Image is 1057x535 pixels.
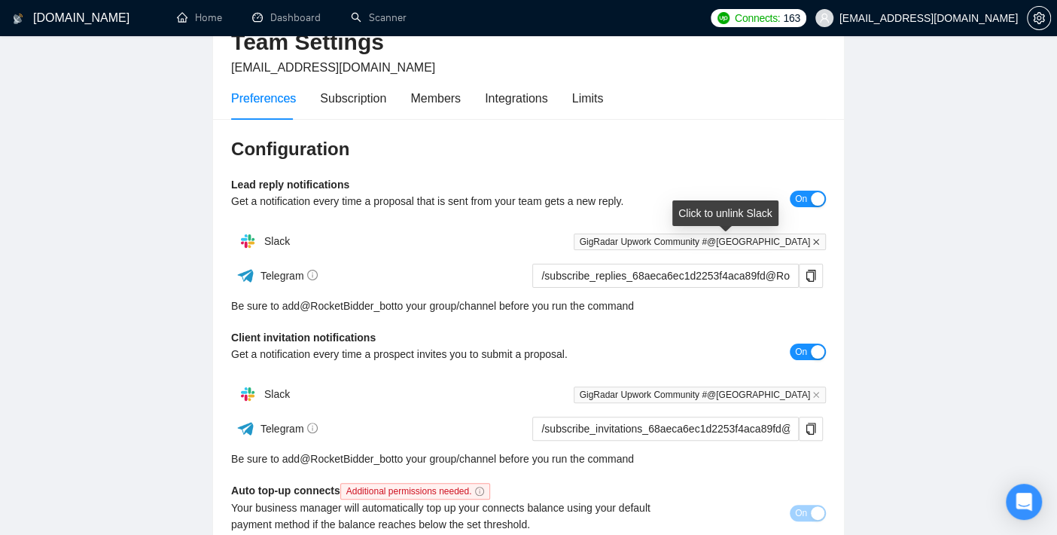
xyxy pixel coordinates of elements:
[800,423,822,435] span: copy
[1027,12,1051,24] a: setting
[574,387,826,403] span: GigRadar Upwork Community #@[GEOGRAPHIC_DATA]
[307,270,318,280] span: info-circle
[795,191,807,207] span: On
[264,388,290,400] span: Slack
[1027,6,1051,30] button: setting
[236,266,255,285] img: ww3wtPAAAAAElFTkSuQmCC
[260,270,318,282] span: Telegram
[231,298,826,314] div: Be sure to add to your group/channel before you run the command
[735,10,780,26] span: Connects:
[351,11,407,24] a: searchScanner
[672,200,778,226] div: Click to unlink Slack
[231,179,349,191] b: Lead reply notifications
[177,11,222,24] a: homeHome
[252,11,321,24] a: dashboardDashboard
[340,483,491,500] span: Additional permissions needed.
[231,346,678,362] div: Get a notification every time a prospect invites you to submit a proposal.
[300,451,394,467] a: @RocketBidder_bot
[795,505,807,521] span: On
[1006,484,1042,520] div: Open Intercom Messenger
[812,238,820,246] span: close
[320,89,386,108] div: Subscription
[231,137,826,161] h3: Configuration
[819,13,830,23] span: user
[231,193,678,209] div: Get a notification every time a proposal that is sent from your team gets a new reply.
[812,391,820,399] span: close
[231,451,826,467] div: Be sure to add to your group/channel before you run the command
[233,379,263,409] img: hpQkSZIkSZIkSZIkSZIkSZIkSZIkSZIkSZIkSZIkSZIkSZIkSZIkSZIkSZIkSZIkSZIkSZIkSZIkSZIkSZIkSZIkSZIkSZIkS...
[13,7,23,31] img: logo
[231,500,678,533] div: Your business manager will automatically top up your connects balance using your default payment ...
[260,423,318,435] span: Telegram
[475,487,484,496] span: info-circle
[231,332,376,344] b: Client invitation notifications
[800,270,822,282] span: copy
[410,89,461,108] div: Members
[236,419,255,438] img: ww3wtPAAAAAElFTkSuQmCC
[783,10,800,26] span: 163
[231,485,496,497] b: Auto top-up connects
[1028,12,1050,24] span: setting
[717,12,730,24] img: upwork-logo.png
[300,298,394,314] a: @RocketBidder_bot
[799,264,823,288] button: copy
[799,417,823,441] button: copy
[231,89,296,108] div: Preferences
[307,423,318,433] span: info-circle
[231,61,435,74] span: [EMAIL_ADDRESS][DOMAIN_NAME]
[795,344,807,360] span: On
[572,89,604,108] div: Limits
[485,89,548,108] div: Integrations
[574,234,826,250] span: GigRadar Upwork Community #@[GEOGRAPHIC_DATA]
[264,235,290,247] span: Slack
[231,27,826,58] h2: Team Settings
[233,226,263,256] img: hpQkSZIkSZIkSZIkSZIkSZIkSZIkSZIkSZIkSZIkSZIkSZIkSZIkSZIkSZIkSZIkSZIkSZIkSZIkSZIkSZIkSZIkSZIkSZIkS...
